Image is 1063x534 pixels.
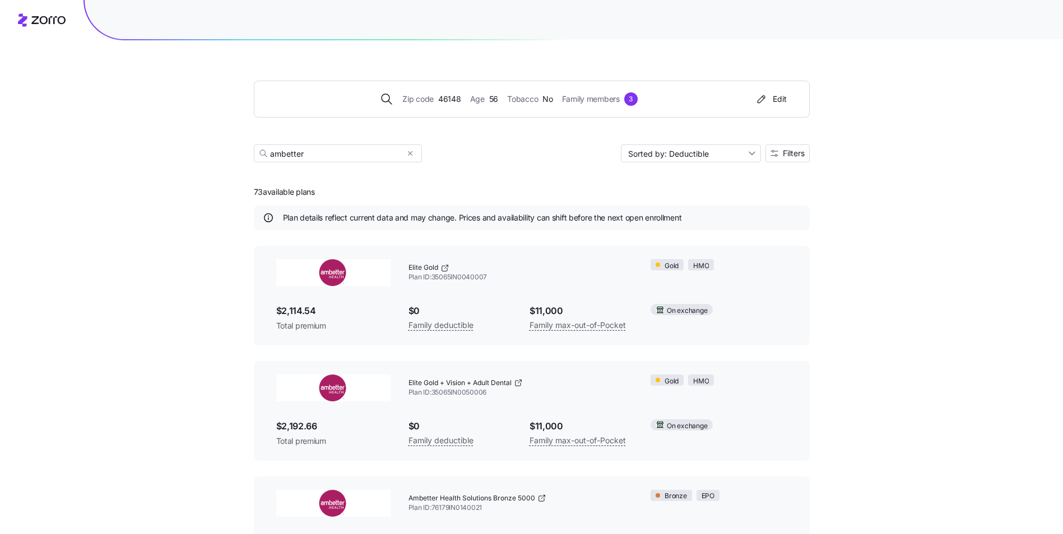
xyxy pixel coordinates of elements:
[402,93,434,105] span: Zip code
[530,434,626,447] span: Family max-out-of-Pocket
[530,304,633,318] span: $11,000
[783,149,805,157] span: Filters
[693,261,709,271] span: HMO
[665,261,679,271] span: Gold
[409,503,633,513] span: Plan ID: 76179IN0140021
[489,93,498,105] span: 56
[750,90,791,108] button: Edit
[665,491,687,502] span: Bronze
[409,378,512,388] span: Elite Gold + Vision + Adult Dental
[755,93,787,105] div: Edit
[470,93,485,105] span: Age
[276,435,391,447] span: Total premium
[409,419,512,433] span: $0
[702,491,714,502] span: EPO
[667,306,707,316] span: On exchange
[276,320,391,331] span: Total premium
[254,186,315,198] span: 73 available plans
[409,318,474,332] span: Family deductible
[409,263,438,273] span: Elite Gold
[693,376,709,387] span: HMO
[562,93,620,105] span: Family members
[409,273,633,282] span: Plan ID: 35065IN0040007
[530,419,633,433] span: $11,000
[276,490,391,517] img: Ambetter
[438,93,461,105] span: 46148
[409,388,633,397] span: Plan ID: 35065IN0050006
[409,494,535,503] span: Ambetter Health Solutions Bronze 5000
[409,304,512,318] span: $0
[542,93,553,105] span: No
[665,376,679,387] span: Gold
[276,419,391,433] span: $2,192.66
[507,93,538,105] span: Tobacco
[254,144,422,162] input: Plan ID, carrier etc.
[283,212,682,223] span: Plan details reflect current data and may change. Prices and availability can shift before the ne...
[276,374,391,401] img: Ambetter
[667,421,707,432] span: On exchange
[530,318,626,332] span: Family max-out-of-Pocket
[409,434,474,447] span: Family deductible
[624,92,638,106] div: 3
[276,259,391,286] img: Ambetter
[765,144,810,162] button: Filters
[621,144,761,162] input: Sort by
[276,304,391,318] span: $2,114.54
